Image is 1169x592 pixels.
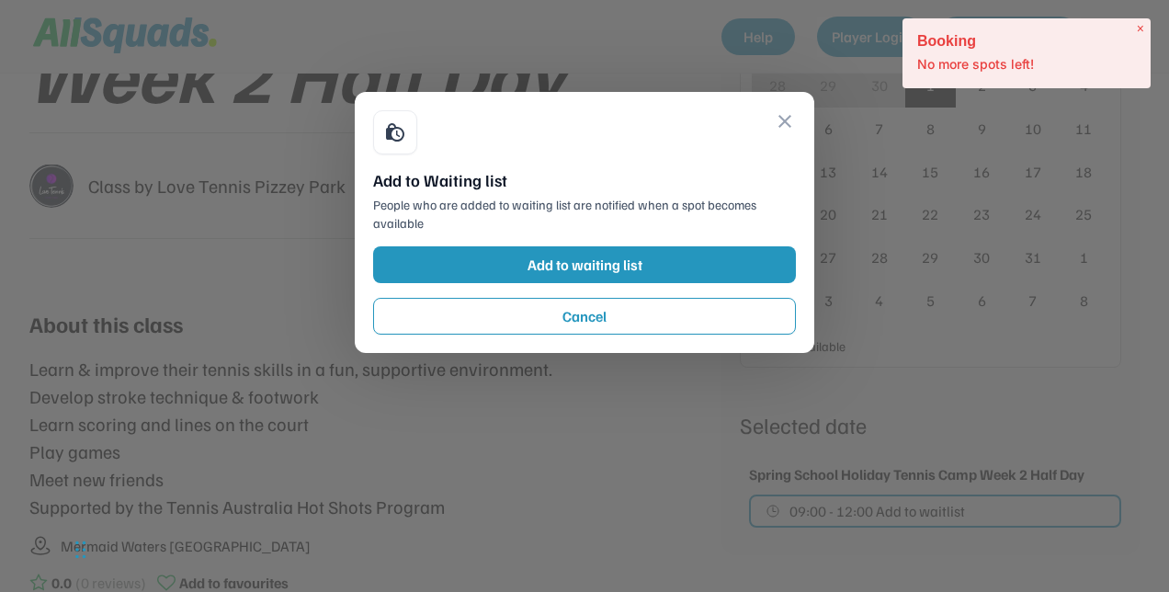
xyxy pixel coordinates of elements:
button: close [774,110,796,132]
button: lock_clock [384,121,406,143]
button: Cancel [373,298,796,335]
h2: Booking [917,33,1136,49]
p: No more spots left! [917,55,1136,74]
button: Add to waiting list [373,246,796,283]
div: Add to Waiting list [373,169,796,192]
div: People who are added to waiting list are notified when a spot becomes available [373,196,796,232]
span: × [1137,21,1144,37]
